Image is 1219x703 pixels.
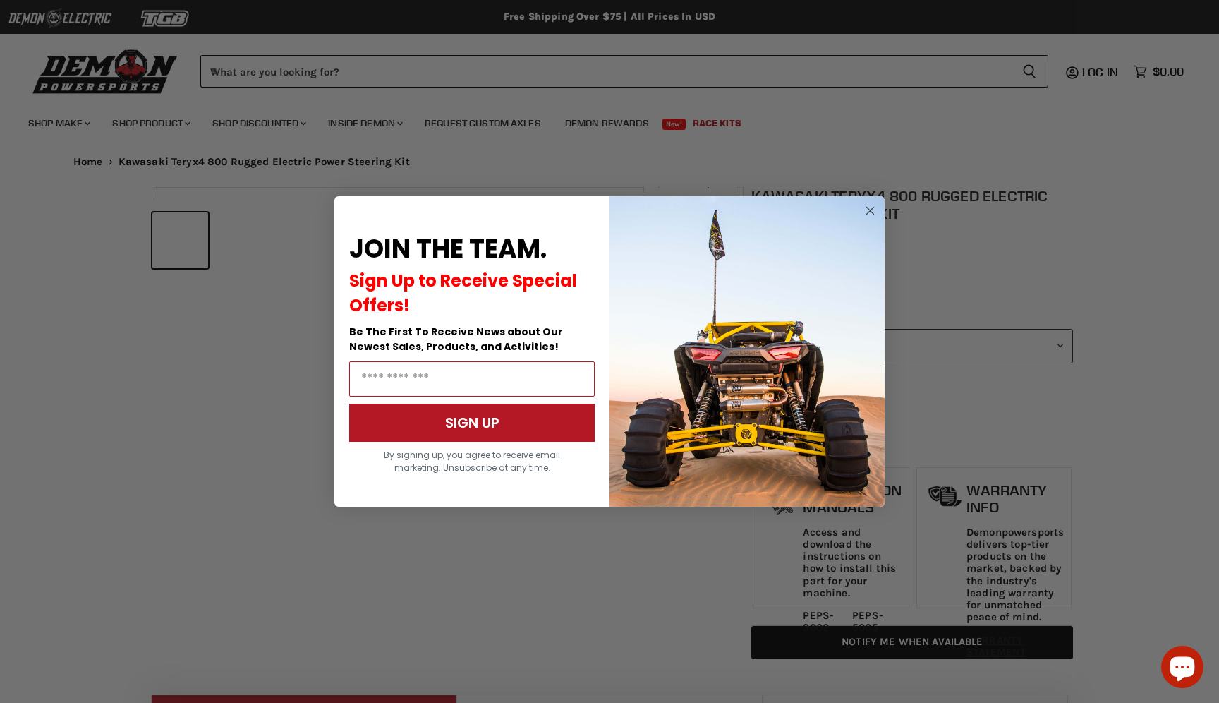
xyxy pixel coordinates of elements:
[349,231,547,267] span: JOIN THE TEAM.
[349,269,577,317] span: Sign Up to Receive Special Offers!
[861,202,879,220] button: Close dialog
[609,196,885,507] img: a9095488-b6e7-41ba-879d-588abfab540b.jpeg
[384,449,560,474] span: By signing up, you agree to receive email marketing. Unsubscribe at any time.
[349,404,595,442] button: SIGN UP
[349,361,595,397] input: Email Address
[349,325,563,354] span: Be The First To Receive News about Our Newest Sales, Products, and Activities!
[1157,646,1208,692] inbox-online-store-chat: Shopify online store chat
